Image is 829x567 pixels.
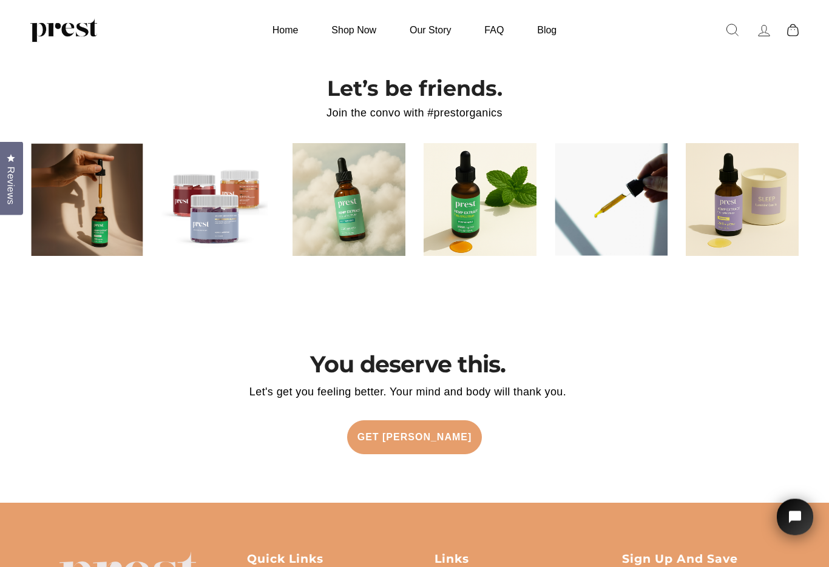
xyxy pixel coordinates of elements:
[3,167,19,205] span: Reviews
[257,18,314,42] a: Home
[347,421,482,455] a: Get [PERSON_NAME]
[316,18,391,42] a: Shop Now
[30,74,799,104] h2: Let’s be friends.
[469,18,519,42] a: FAQ
[761,482,829,567] iframe: Tidio Chat
[30,18,97,42] img: PREST ORGANICS
[46,383,770,401] p: Let's get you feeling better. Your mind and body will thank you.
[522,18,572,42] a: Blog
[30,104,799,122] p: Join the convo with #prestorganics
[257,18,572,42] ul: Primary
[46,351,770,378] h2: You deserve this.
[394,18,466,42] a: Our Story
